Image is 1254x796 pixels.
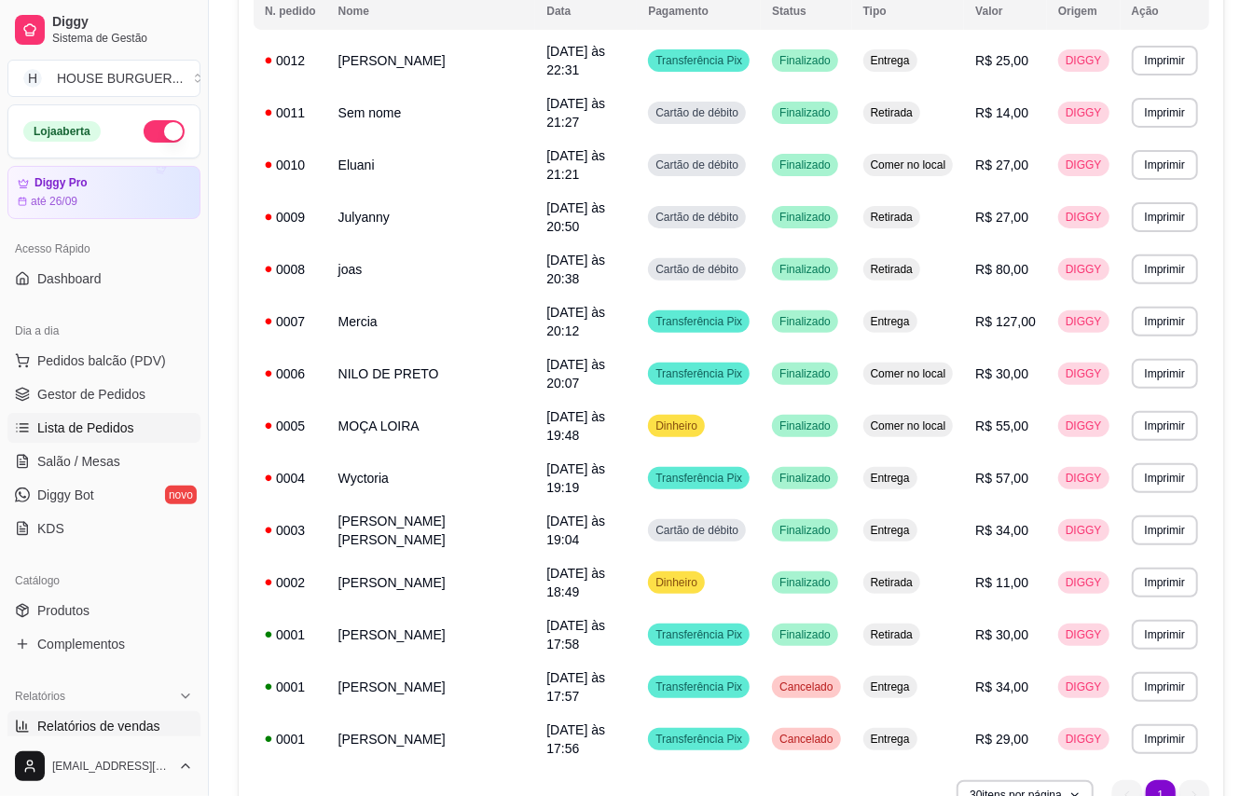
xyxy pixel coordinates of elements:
[1132,620,1198,650] button: Imprimir
[1062,523,1106,538] span: DIGGY
[975,53,1028,68] span: R$ 25,00
[37,519,64,538] span: KDS
[1062,314,1106,329] span: DIGGY
[546,253,605,286] span: [DATE] às 20:38
[265,260,316,279] div: 0008
[327,348,536,400] td: NILO DE PRETO
[975,627,1028,642] span: R$ 30,00
[327,243,536,295] td: joas
[1132,150,1198,180] button: Imprimir
[1132,254,1198,284] button: Imprimir
[327,139,536,191] td: Eluani
[1132,515,1198,545] button: Imprimir
[776,366,834,381] span: Finalizado
[867,732,914,747] span: Entrega
[546,670,605,704] span: [DATE] às 17:57
[265,417,316,435] div: 0005
[776,575,834,590] span: Finalizado
[652,366,746,381] span: Transferência Pix
[265,156,316,174] div: 0010
[975,366,1028,381] span: R$ 30,00
[652,262,742,277] span: Cartão de débito
[652,314,746,329] span: Transferência Pix
[975,419,1028,433] span: R$ 55,00
[776,262,834,277] span: Finalizado
[37,419,134,437] span: Lista de Pedidos
[776,419,834,433] span: Finalizado
[37,351,166,370] span: Pedidos balcão (PDV)
[7,60,200,97] button: Select a team
[867,523,914,538] span: Entrega
[1062,53,1106,68] span: DIGGY
[1062,679,1106,694] span: DIGGY
[867,575,916,590] span: Retirada
[1062,158,1106,172] span: DIGGY
[867,210,916,225] span: Retirada
[776,158,834,172] span: Finalizado
[1132,463,1198,493] button: Imprimir
[652,210,742,225] span: Cartão de débito
[776,210,834,225] span: Finalizado
[37,635,125,653] span: Complementos
[975,210,1028,225] span: R$ 27,00
[7,346,200,376] button: Pedidos balcão (PDV)
[546,461,605,495] span: [DATE] às 19:19
[7,413,200,443] a: Lista de Pedidos
[327,87,536,139] td: Sem nome
[265,678,316,696] div: 0001
[776,627,834,642] span: Finalizado
[867,419,950,433] span: Comer no local
[975,471,1028,486] span: R$ 57,00
[975,158,1028,172] span: R$ 27,00
[265,103,316,122] div: 0011
[327,452,536,504] td: Wyctoria
[7,629,200,659] a: Complementos
[867,105,916,120] span: Retirada
[975,575,1028,590] span: R$ 11,00
[546,44,605,77] span: [DATE] às 22:31
[652,732,746,747] span: Transferência Pix
[652,679,746,694] span: Transferência Pix
[867,314,914,329] span: Entrega
[1062,210,1106,225] span: DIGGY
[1062,262,1106,277] span: DIGGY
[7,596,200,625] a: Produtos
[265,469,316,487] div: 0004
[546,96,605,130] span: [DATE] às 21:27
[52,759,171,774] span: [EMAIL_ADDRESS][DOMAIN_NAME]
[265,51,316,70] div: 0012
[31,194,77,209] article: até 26/09
[327,504,536,556] td: [PERSON_NAME] [PERSON_NAME]
[37,486,94,504] span: Diggy Bot
[776,732,836,747] span: Cancelado
[546,357,605,391] span: [DATE] às 20:07
[37,385,145,404] span: Gestor de Pedidos
[652,523,742,538] span: Cartão de débito
[652,419,701,433] span: Dinheiro
[37,717,160,735] span: Relatórios de vendas
[546,200,605,234] span: [DATE] às 20:50
[776,105,834,120] span: Finalizado
[867,471,914,486] span: Entrega
[975,105,1028,120] span: R$ 14,00
[1132,307,1198,336] button: Imprimir
[867,53,914,68] span: Entrega
[7,711,200,741] a: Relatórios de vendas
[327,661,536,713] td: [PERSON_NAME]
[867,627,916,642] span: Retirada
[265,521,316,540] div: 0003
[975,262,1028,277] span: R$ 80,00
[37,601,90,620] span: Produtos
[7,379,200,409] a: Gestor de Pedidos
[7,514,200,543] a: KDS
[327,191,536,243] td: Julyanny
[1062,732,1106,747] span: DIGGY
[975,314,1036,329] span: R$ 127,00
[265,208,316,226] div: 0009
[867,366,950,381] span: Comer no local
[144,120,185,143] button: Alterar Status
[975,732,1028,747] span: R$ 29,00
[327,34,536,87] td: [PERSON_NAME]
[327,295,536,348] td: Mercia
[975,523,1028,538] span: R$ 34,00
